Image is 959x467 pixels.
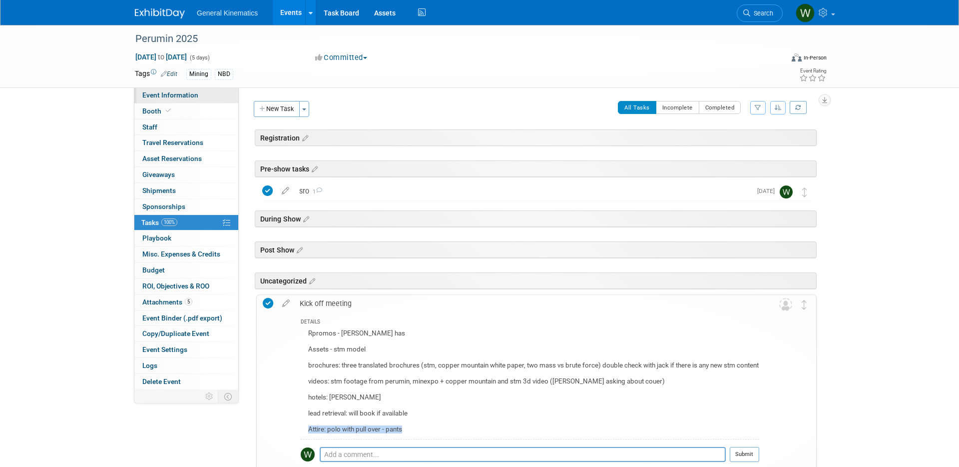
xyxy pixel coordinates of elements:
div: Mining [186,69,211,79]
i: Move task [802,187,807,197]
button: Submit [730,447,759,462]
div: Uncategorized [255,272,817,289]
span: Staff [142,123,157,131]
div: sro [294,182,751,199]
a: Playbook [134,230,238,246]
div: Event Rating [799,68,826,73]
button: New Task [254,101,300,117]
a: Edit sections [300,132,308,142]
span: Event Binder (.pdf export) [142,314,222,322]
span: Event Settings [142,345,187,353]
img: Whitney Swanson [780,185,793,198]
a: Edit sections [301,213,309,223]
i: Move task [802,300,807,309]
a: Edit [161,70,177,77]
span: Booth [142,107,173,115]
a: Refresh [790,101,807,114]
a: Sponsorships [134,199,238,214]
a: Tasks100% [134,215,238,230]
img: ExhibitDay [135,8,185,18]
a: Event Binder (.pdf export) [134,310,238,326]
div: Post Show [255,241,817,258]
a: Attachments5 [134,294,238,310]
i: Booth reservation complete [166,108,171,113]
div: NBD [215,69,233,79]
a: Event Settings [134,342,238,357]
button: All Tasks [618,101,656,114]
a: Staff [134,119,238,135]
span: Misc. Expenses & Credits [142,250,220,258]
span: (5 days) [189,54,210,61]
a: Copy/Duplicate Event [134,326,238,341]
span: Tasks [141,218,177,226]
a: ROI, Objectives & ROO [134,278,238,294]
div: Rpromos - [PERSON_NAME] has Assets - stm model brochures: three translated brochures (stm, copper... [301,327,759,439]
a: edit [277,299,295,308]
a: Search [737,4,783,22]
span: General Kinematics [197,9,258,17]
span: to [156,53,166,61]
div: Registration [255,129,817,146]
td: Personalize Event Tab Strip [201,390,218,403]
a: Booth [134,103,238,119]
span: Playbook [142,234,171,242]
span: 100% [161,218,177,226]
a: Misc. Expenses & Credits [134,246,238,262]
span: Asset Reservations [142,154,202,162]
a: Budget [134,262,238,278]
button: Completed [699,101,741,114]
button: Incomplete [656,101,699,114]
span: [DATE] [DATE] [135,52,187,61]
a: Edit sections [307,275,315,285]
span: Shipments [142,186,176,194]
a: Edit sections [294,244,303,254]
span: 5 [185,298,192,305]
div: In-Person [803,54,827,61]
img: Whitney Swanson [301,447,315,461]
span: Budget [142,266,165,274]
div: DETAILS [301,318,759,327]
a: Event Information [134,87,238,103]
span: ROI, Objectives & ROO [142,282,209,290]
a: Logs [134,358,238,373]
div: Kick off meeting [295,295,759,312]
img: Unassigned [779,298,792,311]
td: Toggle Event Tabs [218,390,239,403]
span: Sponsorships [142,202,185,210]
a: edit [277,186,294,195]
span: [DATE] [757,187,780,194]
span: 1 [309,188,322,195]
span: Logs [142,361,157,369]
img: Format-Inperson.png [792,53,802,61]
span: Giveaways [142,170,175,178]
span: Travel Reservations [142,138,203,146]
div: During Show [255,210,817,227]
span: Delete Event [142,377,181,385]
img: Whitney Swanson [796,3,815,22]
span: Attachments [142,298,192,306]
a: Travel Reservations [134,135,238,150]
a: Shipments [134,183,238,198]
div: Pre-show tasks [255,160,817,177]
span: Event Information [142,91,198,99]
span: Search [750,9,773,17]
td: Tags [135,68,177,80]
span: Copy/Duplicate Event [142,329,209,337]
button: Committed [312,52,371,63]
a: Delete Event [134,374,238,389]
a: Asset Reservations [134,151,238,166]
a: Edit sections [309,163,318,173]
div: Perumin 2025 [132,30,768,48]
div: Event Format [724,52,827,67]
a: Giveaways [134,167,238,182]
